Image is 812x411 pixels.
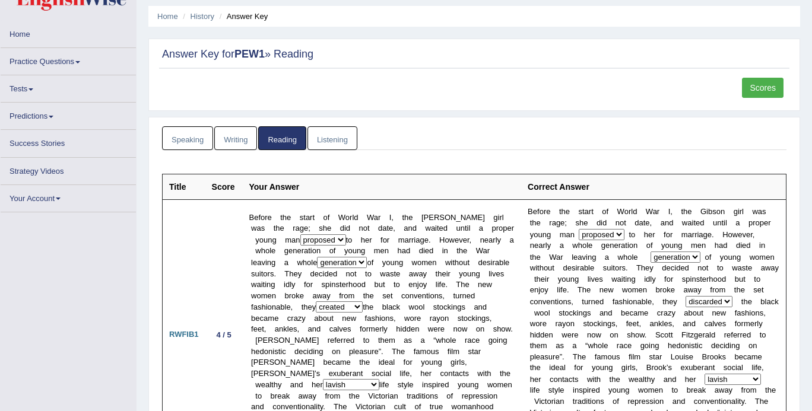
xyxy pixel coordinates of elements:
b: i [644,275,646,283]
b: e [534,241,538,250]
b: p [686,275,690,283]
b: o [540,207,544,216]
b: t [721,218,724,227]
b: i [575,263,577,272]
b: t [706,263,709,272]
b: a [687,218,692,227]
b: r [753,218,755,227]
b: o [631,230,635,239]
b: h [537,275,541,283]
b: y [547,241,551,250]
b: o [562,275,566,283]
b: H [722,230,728,239]
b: e [702,275,706,283]
b: t [559,207,562,216]
b: i [738,207,740,216]
b: h [532,218,536,227]
b: t [623,275,626,283]
b: G [700,207,706,216]
b: a [661,218,665,227]
b: o [665,241,670,250]
b: g [601,241,605,250]
b: a [639,218,643,227]
b: d [662,263,666,272]
b: W [646,207,653,216]
b: s [572,263,576,272]
b: a [617,275,621,283]
b: h [683,207,687,216]
b: g [678,241,682,250]
b: n [761,241,765,250]
b: i [621,275,623,283]
b: o [724,253,728,262]
a: Strategy Videos [1,158,136,181]
b: i [724,218,725,227]
b: n [697,263,702,272]
a: Success Stories [1,130,136,153]
b: w [750,253,755,262]
b: r [706,275,709,283]
b: l [545,241,547,250]
b: e [708,230,712,239]
b: i [690,275,692,283]
b: o [615,263,619,272]
b: o [627,253,632,262]
b: a [735,218,740,227]
b: n [770,253,774,262]
b: u [566,275,570,283]
th: Score [205,174,243,200]
b: n [588,253,592,262]
b: W [617,207,624,216]
b: n [692,275,696,283]
b: h [578,241,582,250]
b: ; [564,218,567,227]
b: f [651,241,653,250]
b: h [644,230,648,239]
b: n [543,230,547,239]
b: n [721,207,725,216]
b: t [681,207,683,216]
b: o [534,230,538,239]
b: n [570,275,575,283]
b: n [610,241,614,250]
b: a [560,241,564,250]
b: t [613,263,615,272]
b: r [652,230,655,239]
b: e [746,230,750,239]
b: a [761,263,765,272]
b: r [629,207,631,216]
b: w [618,253,623,262]
th: Title [163,174,205,200]
b: r [750,230,753,239]
b: e [648,230,652,239]
b: e [614,241,618,250]
b: r [740,207,742,216]
b: g [631,275,635,283]
b: r [560,253,563,262]
b: r [657,207,659,216]
b: d [736,241,740,250]
b: s [622,263,626,272]
b: e [697,241,702,250]
b: e [567,263,572,272]
b: p [760,218,764,227]
b: l [725,218,727,227]
a: Predictions [1,103,136,126]
b: u [548,263,552,272]
b: e [566,207,570,216]
b: m [560,230,566,239]
b: i [611,263,613,272]
b: e [537,253,541,262]
b: e [748,263,752,272]
b: d [723,241,727,250]
b: f [664,275,667,283]
b: s [696,275,700,283]
b: n [702,241,706,250]
b: i [674,263,676,272]
a: Your Account [1,185,136,208]
b: r [619,263,621,272]
b: u [728,253,732,262]
b: t [700,275,702,283]
b: i [535,263,537,272]
b: l [586,241,588,250]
